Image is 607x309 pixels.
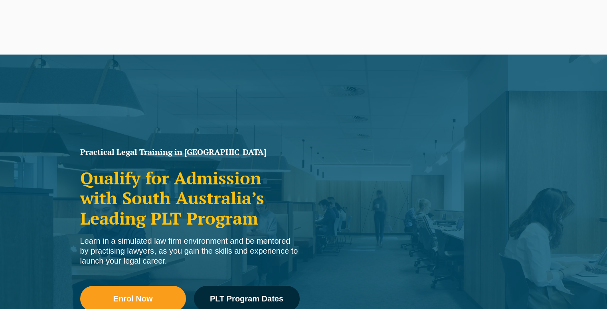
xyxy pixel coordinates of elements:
[80,168,300,228] h2: Qualify for Admission with South Australia’s Leading PLT Program
[113,295,153,303] span: Enrol Now
[80,236,300,266] div: Learn in a simulated law firm environment and be mentored by practising lawyers, as you gain the ...
[80,148,300,156] h1: Practical Legal Training in [GEOGRAPHIC_DATA]
[210,295,283,303] span: PLT Program Dates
